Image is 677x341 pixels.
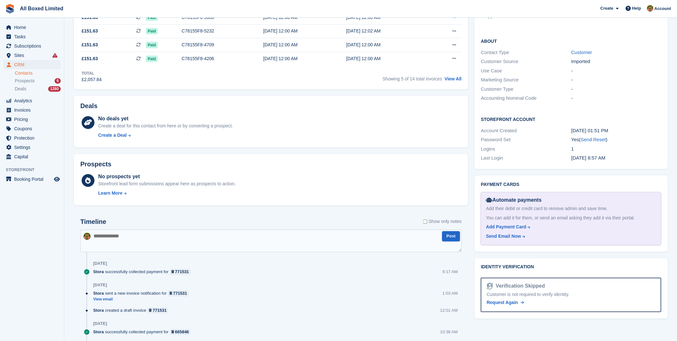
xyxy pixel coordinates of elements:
[486,224,654,231] a: Add Payment Card
[445,76,462,81] a: View All
[571,76,662,84] div: -
[346,28,429,34] div: [DATE] 12:02 AM
[440,329,458,335] div: 10:38 AM
[601,5,613,12] span: Create
[15,86,61,92] a: Deals 1280
[82,41,98,48] span: £151.63
[98,132,127,139] div: Create a Deal
[486,215,656,221] div: You can add it for them, or send an email asking they add it via their portal.
[93,261,107,266] div: [DATE]
[3,143,61,152] a: menu
[487,291,655,298] div: Customer is not required to verify identity.
[80,102,97,110] h2: Deals
[3,60,61,69] a: menu
[146,42,158,48] span: Paid
[346,41,429,48] div: [DATE] 12:00 AM
[15,78,35,84] span: Prospects
[3,32,61,41] a: menu
[442,231,460,242] button: Post
[182,41,263,48] div: C78155F8-4709
[168,290,189,297] a: 771531
[263,28,346,34] div: [DATE] 12:00 AM
[17,3,66,14] a: All Boxed Limited
[93,290,192,297] div: sent a new invoice notification for
[487,300,518,305] span: Request Again
[173,290,187,297] div: 771531
[263,41,346,48] div: [DATE] 12:00 AM
[571,67,662,75] div: -
[3,175,61,184] a: menu
[15,86,26,92] span: Deals
[93,308,172,314] div: created a draft invoice
[487,283,493,290] img: Identity Verification Ready
[14,152,53,161] span: Capital
[346,55,429,62] div: [DATE] 12:00 AM
[82,14,98,21] span: £151.63
[14,23,53,32] span: Home
[14,124,53,133] span: Coupons
[15,78,61,84] a: Prospects 6
[147,308,168,314] a: 771531
[486,233,521,240] div: Send Email Now
[442,290,458,297] div: 1:03 AM
[3,51,61,60] a: menu
[175,269,189,275] div: 771531
[571,155,605,161] time: 2024-07-31 07:57:18 UTC
[53,175,61,183] a: Preview store
[14,51,53,60] span: Sites
[14,175,53,184] span: Booking Portal
[15,70,61,76] a: Contacts
[647,5,654,12] img: Sharon Hawkins
[571,58,662,65] div: Imported
[481,95,571,102] div: Accounting Nominal Code
[146,28,158,34] span: Paid
[481,154,571,162] div: Last Login
[383,76,442,81] span: Showing 5 of 14 total invoices
[146,14,158,21] span: Paid
[82,76,102,83] div: £2,057.84
[571,127,662,134] div: [DATE] 01:51 PM
[581,137,606,142] a: Send Reset
[14,134,53,143] span: Protection
[571,50,592,55] a: Customer
[481,58,571,65] div: Customer Source
[82,70,102,76] div: Total
[481,76,571,84] div: Marketing Source
[423,218,462,225] label: Show only notes
[146,56,158,62] span: Paid
[98,132,233,139] a: Create a Deal
[14,96,53,105] span: Analytics
[486,224,526,231] div: Add Payment Card
[423,218,427,225] input: Show only notes
[481,182,662,187] h2: Payment cards
[14,32,53,41] span: Tasks
[14,115,53,124] span: Pricing
[98,173,236,180] div: No prospects yet
[82,55,98,62] span: £151.63
[571,145,662,153] div: 1
[481,116,662,122] h2: Storefront Account
[3,115,61,124] a: menu
[82,28,98,34] span: £151.63
[493,282,545,290] div: Verification Skipped
[182,14,263,21] div: C78155F8-5686
[3,41,61,51] a: menu
[481,127,571,134] div: Account Created
[93,321,107,327] div: [DATE]
[93,269,104,275] span: Stora
[346,14,429,21] div: [DATE] 12:00 AM
[3,124,61,133] a: menu
[93,329,194,335] div: successfully collected payment for
[14,41,53,51] span: Subscriptions
[170,329,191,335] a: 665846
[5,4,15,14] img: stora-icon-8386f47178a22dfd0bd8f6a31ec36ba5ce8667c1dd55bd0f319d3a0aa187defe.svg
[48,86,61,92] div: 1280
[655,5,671,12] span: Account
[55,78,61,84] div: 6
[98,123,233,129] div: Create a deal for this contact from here or by converting a prospect.
[263,14,346,21] div: [DATE] 12:00 AM
[93,283,107,288] div: [DATE]
[93,308,104,314] span: Stora
[98,180,236,187] div: Storefront lead form submissions appear here as prospects to action.
[579,137,608,142] span: ( )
